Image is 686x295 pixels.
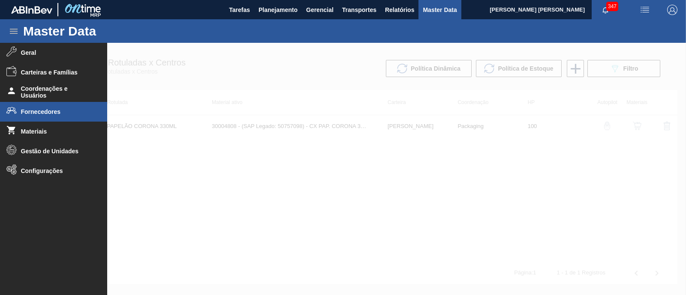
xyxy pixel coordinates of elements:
[21,108,92,115] span: Fornecedores
[385,5,414,15] span: Relatórios
[606,2,618,11] span: 347
[229,5,250,15] span: Tarefas
[667,5,677,15] img: Logout
[21,148,92,155] span: Gestão de Unidades
[21,167,92,174] span: Configurações
[21,49,92,56] span: Geral
[423,5,457,15] span: Master Data
[640,5,650,15] img: userActions
[21,128,92,135] span: Materiais
[21,69,92,76] span: Carteiras e Famílias
[592,4,619,16] button: Notificações
[23,26,175,36] h1: Master Data
[11,6,52,14] img: TNhmsLtSVTkK8tSr43FrP2fwEKptu5GPRR3wAAAABJRU5ErkJggg==
[342,5,376,15] span: Transportes
[306,5,334,15] span: Gerencial
[21,85,92,99] span: Coordenações e Usuários
[259,5,298,15] span: Planejamento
